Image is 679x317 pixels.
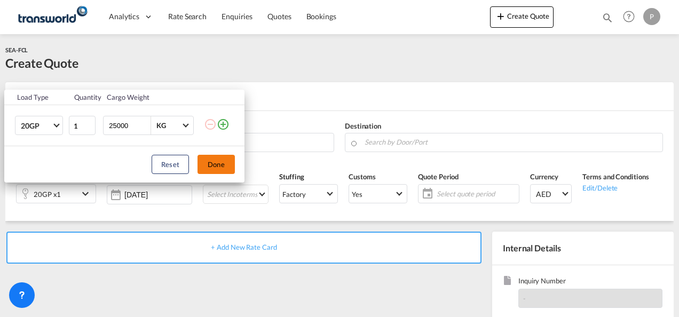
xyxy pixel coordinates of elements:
md-icon: icon-minus-circle-outline [204,118,217,131]
input: Enter Weight [108,116,151,134]
div: Cargo Weight [107,92,198,102]
th: Quantity [68,90,101,105]
div: KG [156,121,166,130]
th: Load Type [4,90,68,105]
button: Reset [152,155,189,174]
button: Done [198,155,235,174]
span: 20GP [21,121,52,131]
md-select: Choose: 20GP [15,116,63,135]
md-icon: icon-plus-circle-outline [217,118,230,131]
input: Qty [69,116,96,135]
